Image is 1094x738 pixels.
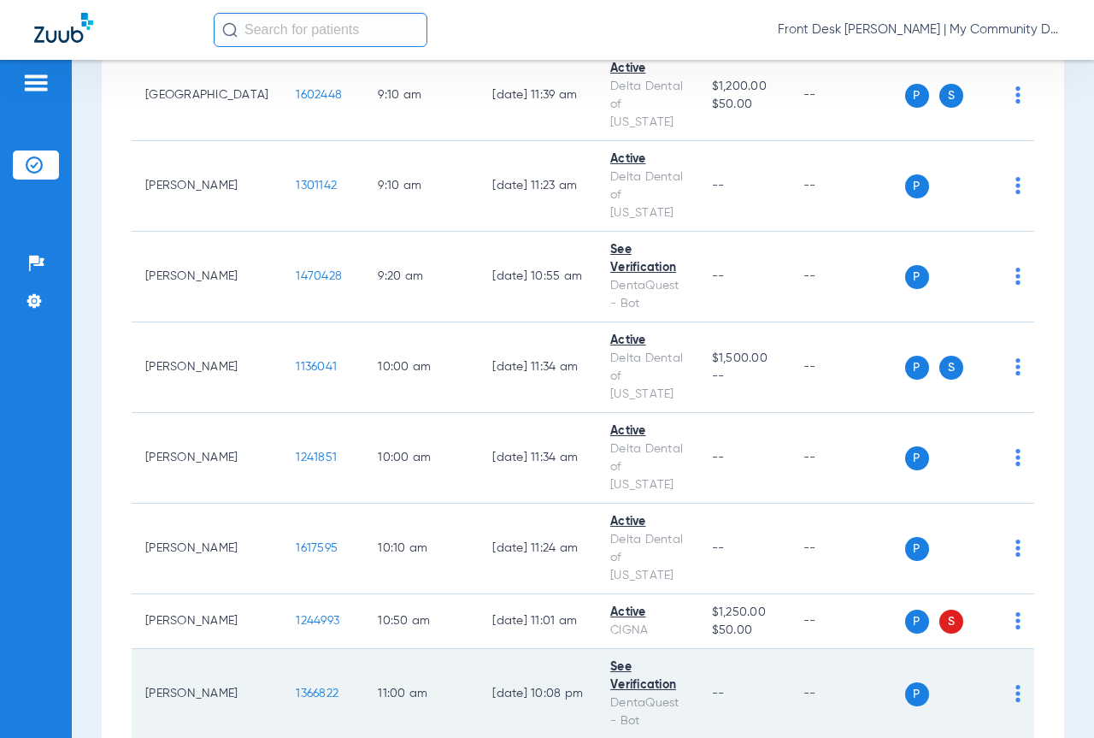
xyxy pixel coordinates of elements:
span: P [905,174,929,198]
iframe: Chat Widget [1009,656,1094,738]
td: 10:10 AM [364,504,479,594]
td: [PERSON_NAME] [132,232,282,322]
td: -- [790,232,905,322]
td: 10:50 AM [364,594,479,649]
span: 1241851 [296,452,337,463]
td: -- [790,504,905,594]
span: -- [712,270,725,282]
td: 9:10 AM [364,141,479,232]
span: 1244993 [296,615,339,627]
span: S [939,84,963,108]
td: -- [790,141,905,232]
td: [GEOGRAPHIC_DATA] [132,50,282,141]
input: Search for patients [214,13,427,47]
span: P [905,610,929,634]
td: [PERSON_NAME] [132,141,282,232]
img: Search Icon [222,22,238,38]
div: DentaQuest - Bot [610,694,685,730]
div: Active [610,604,685,622]
span: $50.00 [712,96,776,114]
td: 10:00 AM [364,322,479,413]
td: -- [790,413,905,504]
td: 10:00 AM [364,413,479,504]
td: [DATE] 11:34 AM [479,413,597,504]
span: 1136041 [296,361,337,373]
span: $1,200.00 [712,78,776,96]
div: Active [610,332,685,350]
img: group-dot-blue.svg [1015,86,1020,103]
div: Active [610,60,685,78]
td: 9:10 AM [364,50,479,141]
img: group-dot-blue.svg [1015,268,1020,285]
td: [DATE] 11:01 AM [479,594,597,649]
td: [DATE] 10:55 AM [479,232,597,322]
td: [DATE] 11:34 AM [479,322,597,413]
div: See Verification [610,658,685,694]
span: $1,500.00 [712,350,776,368]
img: group-dot-blue.svg [1015,612,1020,629]
div: See Verification [610,241,685,277]
td: 9:20 AM [364,232,479,322]
span: $1,250.00 [712,604,776,622]
img: group-dot-blue.svg [1015,358,1020,375]
td: -- [790,50,905,141]
td: -- [790,322,905,413]
td: [PERSON_NAME] [132,413,282,504]
span: 1301142 [296,180,337,192]
td: [PERSON_NAME] [132,594,282,649]
div: Delta Dental of [US_STATE] [610,168,685,222]
td: [PERSON_NAME] [132,504,282,594]
span: P [905,446,929,470]
div: Active [610,513,685,531]
div: Delta Dental of [US_STATE] [610,440,685,494]
div: Active [610,422,685,440]
span: 1617595 [296,542,338,554]
td: [DATE] 11:23 AM [479,141,597,232]
td: [DATE] 11:24 AM [479,504,597,594]
img: hamburger-icon [22,73,50,93]
div: Delta Dental of [US_STATE] [610,531,685,585]
td: [PERSON_NAME] [132,322,282,413]
span: P [905,265,929,289]
span: -- [712,452,725,463]
div: Delta Dental of [US_STATE] [610,350,685,404]
span: P [905,84,929,108]
span: $50.00 [712,622,776,640]
span: S [939,610,963,634]
span: P [905,537,929,561]
img: group-dot-blue.svg [1015,177,1020,194]
img: Zuub Logo [34,13,93,43]
td: [DATE] 11:39 AM [479,50,597,141]
span: 1602448 [296,89,342,101]
span: S [939,356,963,380]
span: 1470428 [296,270,342,282]
div: Active [610,151,685,168]
span: -- [712,180,725,192]
span: -- [712,542,725,554]
span: P [905,682,929,706]
div: Delta Dental of [US_STATE] [610,78,685,132]
span: 1366822 [296,688,338,700]
span: P [905,356,929,380]
img: group-dot-blue.svg [1015,449,1020,466]
div: DentaQuest - Bot [610,277,685,313]
span: Front Desk [PERSON_NAME] | My Community Dental Centers [778,21,1060,38]
td: -- [790,594,905,649]
img: group-dot-blue.svg [1015,540,1020,557]
span: -- [712,688,725,700]
span: -- [712,368,776,386]
div: CIGNA [610,622,685,640]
